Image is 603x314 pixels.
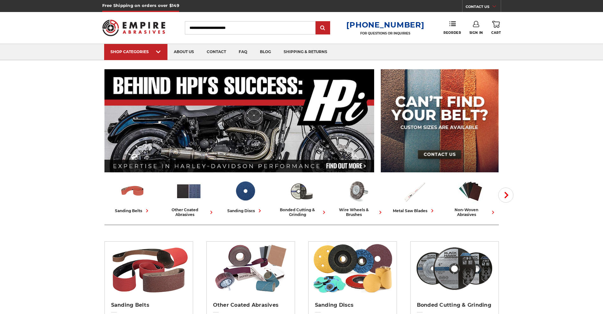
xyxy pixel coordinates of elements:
[317,22,329,34] input: Submit
[315,302,390,308] h2: Sanding Discs
[119,178,146,204] img: Sanding Belts
[104,69,374,172] img: Banner for an interview featuring Horsepower Inc who makes Harley performance upgrades featured o...
[443,21,461,34] a: Reorder
[254,44,277,60] a: blog
[332,178,384,217] a: wire wheels & brushes
[346,31,424,35] p: FOR QUESTIONS OR INQUIRIES
[276,207,327,217] div: bonded cutting & grinding
[466,3,501,12] a: CONTACT US
[457,178,484,204] img: Non-woven Abrasives
[381,69,499,172] img: promo banner for custom belts.
[288,178,315,204] img: Bonded Cutting & Grinding
[445,207,496,217] div: non-woven abrasives
[491,31,501,35] span: Cart
[417,302,492,308] h2: Bonded Cutting & Grinding
[176,178,202,204] img: Other Coated Abrasives
[276,178,327,217] a: bonded cutting & grinding
[115,207,150,214] div: sanding belts
[443,31,461,35] span: Reorder
[232,178,258,204] img: Sanding Discs
[107,178,158,214] a: sanding belts
[102,15,166,40] img: Empire Abrasives
[393,207,436,214] div: metal saw blades
[111,302,186,308] h2: Sanding Belts
[277,44,334,60] a: shipping & returns
[220,178,271,214] a: sanding discs
[167,44,200,60] a: about us
[413,242,495,295] img: Bonded Cutting & Grinding
[163,178,215,217] a: other coated abrasives
[445,178,496,217] a: non-woven abrasives
[345,178,371,204] img: Wire Wheels & Brushes
[491,21,501,35] a: Cart
[232,44,254,60] a: faq
[346,20,424,29] a: [PHONE_NUMBER]
[227,207,263,214] div: sanding discs
[108,242,190,295] img: Sanding Belts
[163,207,215,217] div: other coated abrasives
[389,178,440,214] a: metal saw blades
[110,49,161,54] div: SHOP CATEGORIES
[332,207,384,217] div: wire wheels & brushes
[213,302,288,308] h2: Other Coated Abrasives
[200,44,232,60] a: contact
[401,178,427,204] img: Metal Saw Blades
[210,242,292,295] img: Other Coated Abrasives
[469,31,483,35] span: Sign In
[498,188,513,203] button: Next
[311,242,393,295] img: Sanding Discs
